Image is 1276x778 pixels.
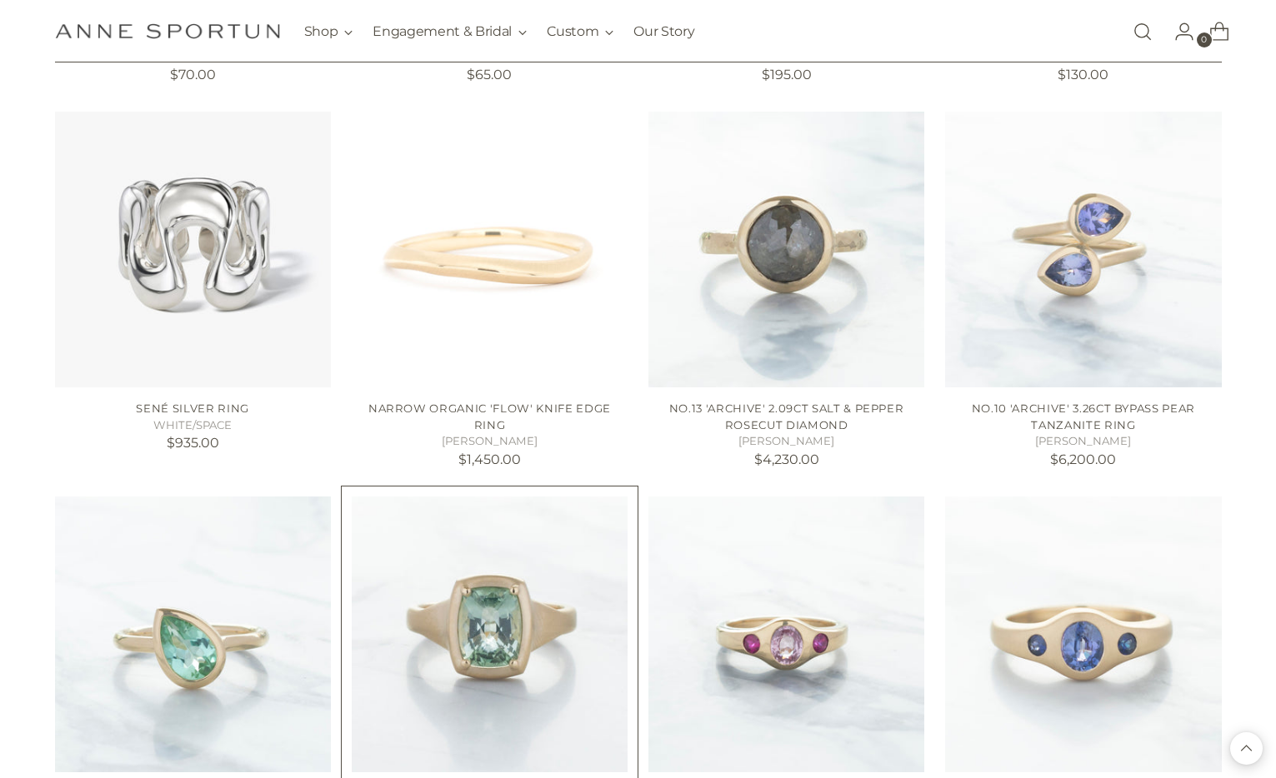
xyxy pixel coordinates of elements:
[373,13,527,50] button: Engagement & Bridal
[55,417,331,434] h5: WHITE/SPACE
[1161,15,1194,48] a: Go to the account page
[55,496,331,772] a: No.09 'Archive' 1.49ct Tilted Pear Tourmaline Ring
[648,496,924,772] a: No.05 'Archive' ~1.0ct Pink Sapphire Signet Bombe Ring
[669,401,904,431] a: No.13 'Archive' 2.09ct Salt & Pepper Rosecut Diamond
[1126,15,1159,48] a: Open search modal
[136,401,249,415] a: Sené Silver Ring
[633,13,694,50] a: Our Story
[467,67,512,82] span: $65.00
[167,435,219,451] span: $935.00
[648,112,924,387] a: No.13 'Archive' 2.09ct Salt & Pepper Rosecut Diamond
[945,433,1221,450] h5: [PERSON_NAME]
[352,433,628,450] h5: [PERSON_NAME]
[170,67,216,82] span: $70.00
[368,401,611,431] a: Narrow Organic 'Flow' Knife Edge Ring
[754,451,819,467] span: $4,230.00
[648,433,924,450] h5: [PERSON_NAME]
[458,451,521,467] span: $1,450.00
[1196,15,1229,48] a: Open cart modal
[1230,732,1263,765] button: Back to top
[1197,32,1212,47] span: 0
[547,13,613,50] button: Custom
[55,112,331,387] a: Sené Silver Ring
[972,401,1195,431] a: No.10 'Archive' 3.26ct Bypass Pear Tanzanite Ring
[352,112,628,387] a: Narrow Organic 'Flow' Knife Edge Ring
[945,496,1221,772] a: No.01 'Archive' 1.06ct Blue Sapphire Signet Bombe Ring
[1050,451,1116,467] span: $6,200.00
[762,67,812,82] span: $195.00
[1058,67,1108,82] span: $130.00
[304,13,353,50] button: Shop
[945,112,1221,387] a: No.10 'Archive' 3.26ct Bypass Pear Tanzanite Ring
[352,496,628,772] a: No.07 'Archive' 2.39ct Tourmaline Signet Ring
[55,23,280,39] a: Anne Sportun Fine Jewellery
